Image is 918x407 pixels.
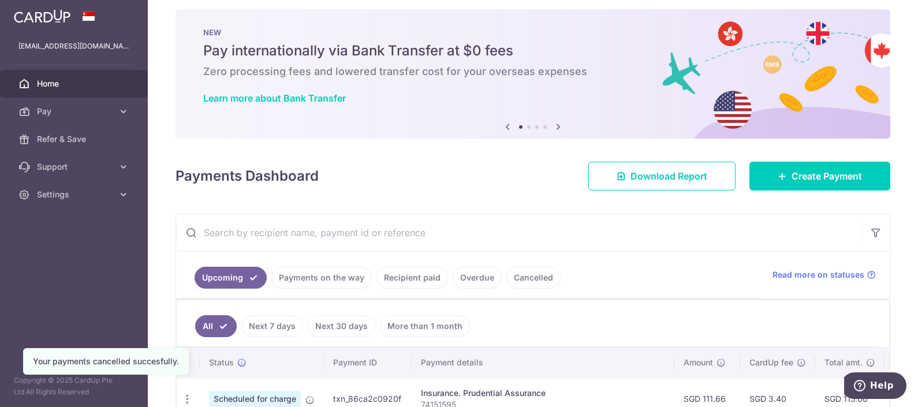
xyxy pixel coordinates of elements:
[773,269,864,281] span: Read more on statuses
[195,267,267,289] a: Upcoming
[203,92,346,104] a: Learn more about Bank Transfer
[453,267,502,289] a: Overdue
[203,42,863,60] h5: Pay internationally via Bank Transfer at $0 fees
[824,357,863,368] span: Total amt.
[271,267,372,289] a: Payments on the way
[176,214,862,251] input: Search by recipient name, payment id or reference
[18,40,129,52] p: [EMAIL_ADDRESS][DOMAIN_NAME]
[241,315,303,337] a: Next 7 days
[421,387,665,399] div: Insurance. Prudential Assurance
[203,28,863,37] p: NEW
[33,356,179,367] div: Your payments cancelled succesfully.
[176,166,319,186] h4: Payments Dashboard
[749,357,793,368] span: CardUp fee
[308,315,375,337] a: Next 30 days
[773,269,876,281] a: Read more on statuses
[324,348,412,378] th: Payment ID
[376,267,448,289] a: Recipient paid
[176,9,890,139] img: Bank transfer banner
[506,267,561,289] a: Cancelled
[844,372,906,401] iframe: Opens a widget where you can find more information
[203,65,863,79] h6: Zero processing fees and lowered transfer cost for your overseas expenses
[684,357,713,368] span: Amount
[630,169,707,183] span: Download Report
[37,133,113,145] span: Refer & Save
[37,189,113,200] span: Settings
[749,162,890,191] a: Create Payment
[195,315,237,337] a: All
[14,9,70,23] img: CardUp
[37,161,113,173] span: Support
[380,315,470,337] a: More than 1 month
[412,348,674,378] th: Payment details
[209,357,234,368] span: Status
[37,78,113,89] span: Home
[792,169,862,183] span: Create Payment
[588,162,736,191] a: Download Report
[209,391,301,407] span: Scheduled for charge
[37,106,113,117] span: Pay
